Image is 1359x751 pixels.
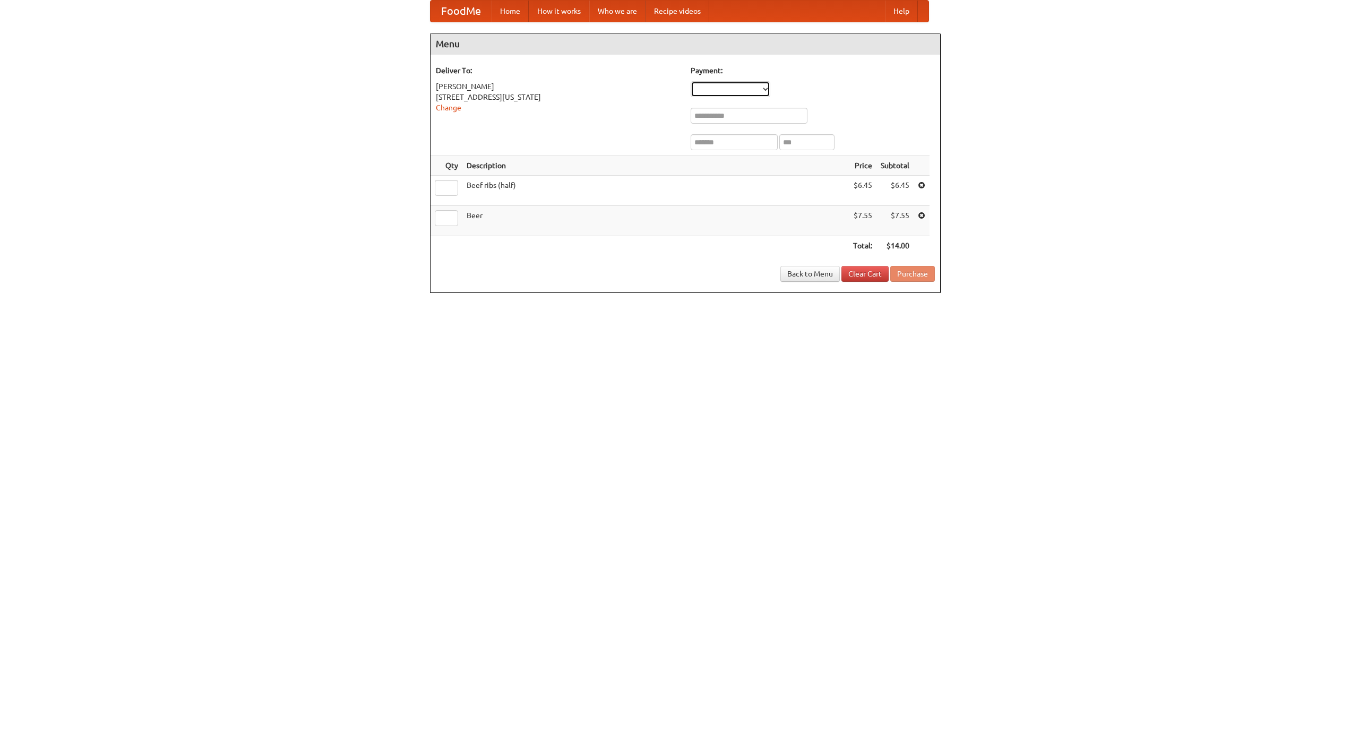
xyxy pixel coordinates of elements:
[849,206,876,236] td: $7.55
[849,176,876,206] td: $6.45
[646,1,709,22] a: Recipe videos
[589,1,646,22] a: Who we are
[431,156,462,176] th: Qty
[431,1,492,22] a: FoodMe
[876,176,914,206] td: $6.45
[876,236,914,256] th: $14.00
[890,266,935,282] button: Purchase
[431,33,940,55] h4: Menu
[436,103,461,112] a: Change
[780,266,840,282] a: Back to Menu
[691,65,935,76] h5: Payment:
[436,65,680,76] h5: Deliver To:
[462,176,849,206] td: Beef ribs (half)
[436,81,680,92] div: [PERSON_NAME]
[462,156,849,176] th: Description
[462,206,849,236] td: Beer
[492,1,529,22] a: Home
[436,92,680,102] div: [STREET_ADDRESS][US_STATE]
[885,1,918,22] a: Help
[849,236,876,256] th: Total:
[876,156,914,176] th: Subtotal
[529,1,589,22] a: How it works
[876,206,914,236] td: $7.55
[849,156,876,176] th: Price
[841,266,889,282] a: Clear Cart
